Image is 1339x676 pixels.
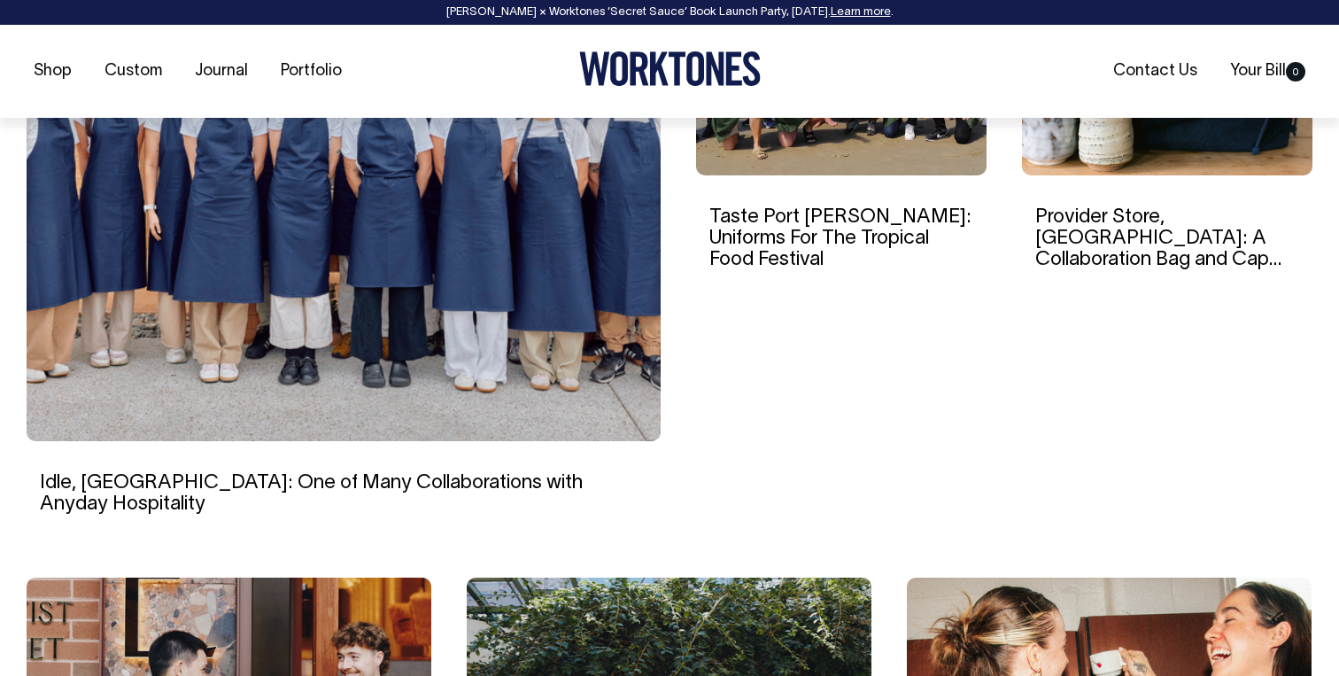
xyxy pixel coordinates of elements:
a: Your Bill0 [1223,57,1312,86]
a: Provider Store, [GEOGRAPHIC_DATA]: A Collaboration Bag and Cap For Everyday Wear [1035,208,1281,291]
a: Portfolio [274,57,349,86]
a: Shop [27,57,79,86]
span: 0 [1286,62,1305,82]
a: Journal [188,57,255,86]
a: Idle, [GEOGRAPHIC_DATA]: One of Many Collaborations with Anyday Hospitality [40,474,583,513]
div: [PERSON_NAME] × Worktones ‘Secret Sauce’ Book Launch Party, [DATE]. . [18,6,1321,19]
a: Learn more [831,7,891,18]
a: Contact Us [1106,57,1204,86]
a: Taste Port [PERSON_NAME]: Uniforms For The Tropical Food Festival [709,208,971,268]
a: Custom [97,57,169,86]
